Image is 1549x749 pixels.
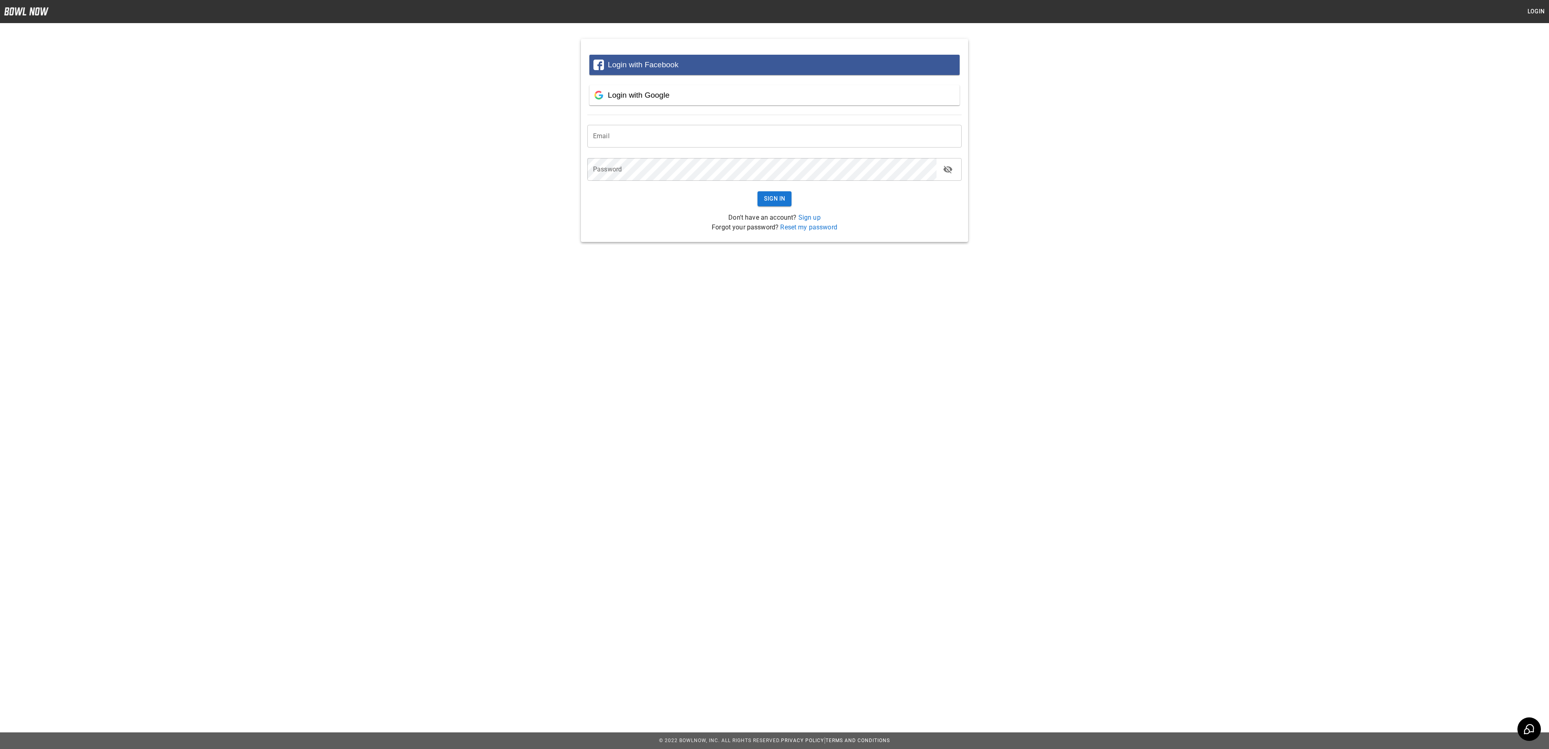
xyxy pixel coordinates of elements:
img: logo [4,7,49,15]
span: Login with Google [608,91,670,99]
span: Login with Facebook [608,60,678,69]
a: Privacy Policy [781,738,824,743]
button: Login with Google [589,85,960,105]
span: © 2022 BowlNow, Inc. All Rights Reserved. [659,738,781,743]
p: Forgot your password? [587,223,962,232]
button: Sign In [757,191,792,206]
p: Don't have an account? [587,213,962,223]
button: Login with Facebook [589,55,960,75]
button: toggle password visibility [940,161,956,178]
a: Reset my password [780,223,837,231]
button: Login [1523,4,1549,19]
a: Terms and Conditions [826,738,890,743]
a: Sign up [798,214,821,221]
